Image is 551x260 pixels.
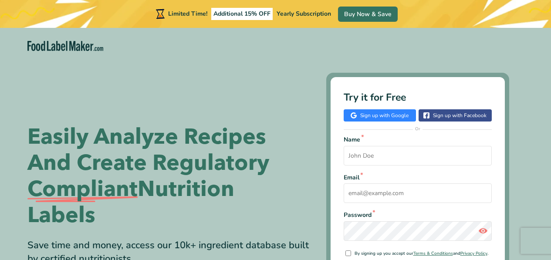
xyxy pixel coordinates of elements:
span: Name [344,135,492,145]
input: By signing up you accept ourTerms & ConditionsandPrivacy Policy. [345,250,351,256]
a: Buy Now & Save [338,7,398,22]
span: Password [344,210,492,220]
span: By signing up you accept our and . [355,249,488,257]
input: Name* [344,146,492,165]
h1: Easily Analyze Recipes And Create Regulatory Nutrition Labels [27,124,306,228]
input: Password* [344,221,492,241]
input: Email* [344,183,492,203]
span: Yearly Subscription [277,10,331,18]
a: Terms & Conditions [413,250,453,257]
span: Or [413,126,423,132]
span: Email [344,172,492,182]
span: Limited Time! [168,10,207,18]
u: Compliant [27,176,138,202]
span: Additional 15% OFF [211,8,273,20]
h3: Try it for Free [344,90,492,105]
a: Sign up with Google [344,109,416,122]
a: Sign up with Facebook [419,109,491,122]
a: Privacy Policy [460,250,487,257]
